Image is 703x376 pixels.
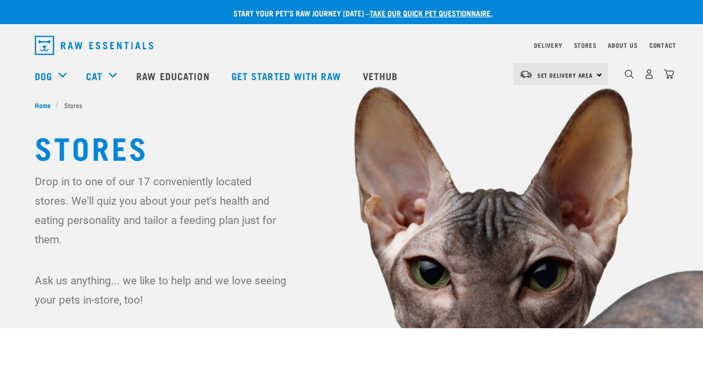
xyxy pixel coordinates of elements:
[537,73,593,77] span: Set Delivery Area
[35,172,288,249] p: Drop in to one of our 17 conveniently located stores. We'll quiz you about your pet's health and ...
[574,43,597,47] a: Stores
[519,70,532,79] img: van-moving.png
[370,11,492,15] a: take our quick pet questionnaire.
[35,100,669,110] nav: breadcrumbs
[534,43,562,47] a: Delivery
[608,43,637,47] a: About Us
[625,70,634,79] img: home-icon-1@2x.png
[35,100,51,110] span: Home
[35,100,56,110] a: Home
[35,271,288,309] p: Ask us anything... we like to help and we love seeing your pets in-store, too!
[35,129,669,164] h1: Stores
[664,69,674,79] img: home-icon@2x.png
[649,43,676,47] a: Contact
[644,69,654,79] img: user.png
[27,32,676,59] nav: dropdown navigation
[35,36,153,55] img: Raw Essentials Logo
[222,56,353,95] a: Get started with Raw
[86,69,102,83] a: Cat
[127,56,221,95] a: Raw Education
[353,56,410,95] a: Vethub
[35,69,52,83] a: Dog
